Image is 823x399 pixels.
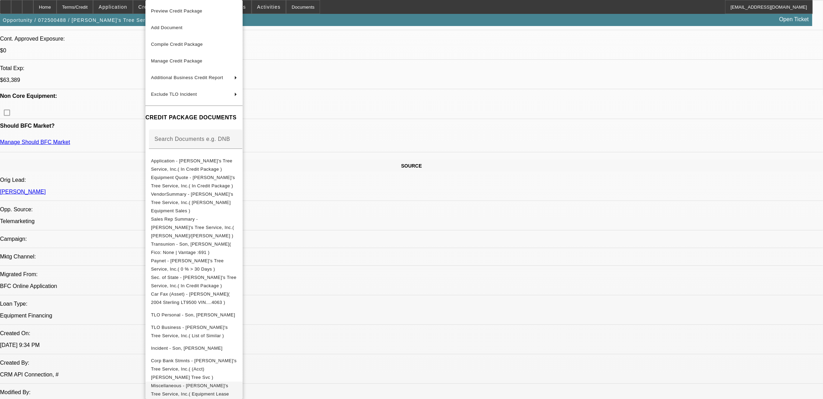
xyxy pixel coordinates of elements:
[145,273,243,290] button: Sec. of State - Lil Robert's Tree Service, Inc.( In Credit Package )
[151,275,236,288] span: Sec. of State - [PERSON_NAME]'s Tree Service, Inc.( In Credit Package )
[151,25,183,30] span: Add Document
[145,323,243,340] button: TLO Business - Lil Robert's Tree Service, Inc.( List of Similar )
[151,8,202,14] span: Preview Credit Package
[151,92,197,97] span: Exclude TLO Incident
[145,340,243,357] button: Incident - Son, Robert
[151,312,235,317] span: TLO Personal - Son, [PERSON_NAME]
[151,358,237,380] span: Corp Bank Stmnts - [PERSON_NAME]'s Tree Service, Inc.( (Acct) [PERSON_NAME] Tree Svc )
[145,173,243,190] button: Equipment Quote - Lil Robert's Tree Service, Inc.( In Credit Package )
[145,113,243,122] h4: CREDIT PACKAGE DOCUMENTS
[151,325,228,338] span: TLO Business - [PERSON_NAME]'s Tree Service, Inc.( List of Similar )
[145,357,243,382] button: Corp Bank Stmnts - Lil Robert's Tree Service, Inc.( (Acct) Lil Roberts Tree Svc )
[151,258,224,272] span: Paynet - [PERSON_NAME]'s Tree Service, Inc.( 0 % > 30 Days )
[151,241,231,255] span: Transunion - Son, [PERSON_NAME]( Fico: None | Vantage :691 )
[151,42,203,47] span: Compile Credit Package
[151,217,234,238] span: Sales Rep Summary - [PERSON_NAME]'s Tree Service, Inc.( [PERSON_NAME]/[PERSON_NAME] )
[154,136,230,142] mat-label: Search Documents e.g. DNB
[151,75,223,80] span: Additional Business Credit Report
[151,291,230,305] span: Car Fax (Asset) - [PERSON_NAME]( 2004 Sterling LT9500 VIN....4063 )
[145,240,243,257] button: Transunion - Son, Robert( Fico: None | Vantage :691 )
[145,290,243,307] button: Car Fax (Asset) - Sterling( 2004 Sterling LT9500 VIN....4063 )
[145,307,243,323] button: TLO Personal - Son, Robert
[151,158,232,172] span: Application - [PERSON_NAME]'s Tree Service, Inc.( In Credit Package )
[145,157,243,173] button: Application - Lil Robert's Tree Service, Inc.( In Credit Package )
[151,58,202,63] span: Manage Credit Package
[151,346,222,351] span: Incident - Son, [PERSON_NAME]
[151,192,233,213] span: VendorSummary - [PERSON_NAME]'s Tree Service, Inc.( [PERSON_NAME] Equipment Sales )
[145,257,243,273] button: Paynet - Lil Robert's Tree Service, Inc.( 0 % > 30 Days )
[151,175,235,188] span: Equipment Quote - [PERSON_NAME]'s Tree Service, Inc.( In Credit Package )
[145,215,243,240] button: Sales Rep Summary - Lil Robert's Tree Service, Inc.( Oliva, Nicholas/Taylor, Lukas )
[145,190,243,215] button: VendorSummary - Lil Robert's Tree Service, Inc.( Levan Equipment Sales )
